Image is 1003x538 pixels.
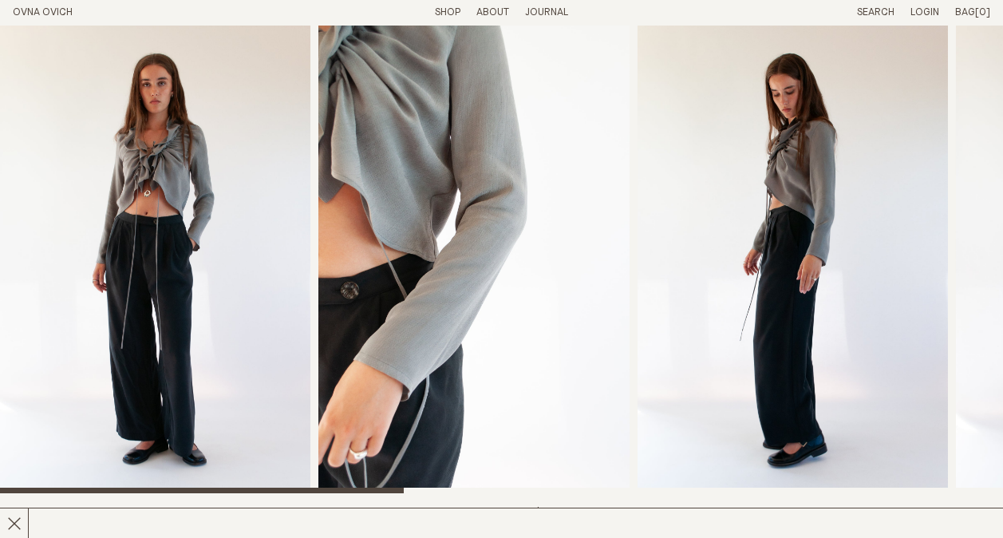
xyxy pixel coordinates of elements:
[955,7,975,18] span: Bag
[638,26,948,493] img: Me Trouser
[857,7,894,18] a: Search
[318,26,629,493] div: 2 / 8
[476,6,509,20] summary: About
[318,26,629,493] img: Me Trouser
[13,506,247,529] h2: Me Trouser
[975,7,990,18] span: [0]
[910,7,939,18] a: Login
[435,7,460,18] a: Shop
[13,7,73,18] a: Home
[638,26,948,493] div: 3 / 8
[525,7,568,18] a: Journal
